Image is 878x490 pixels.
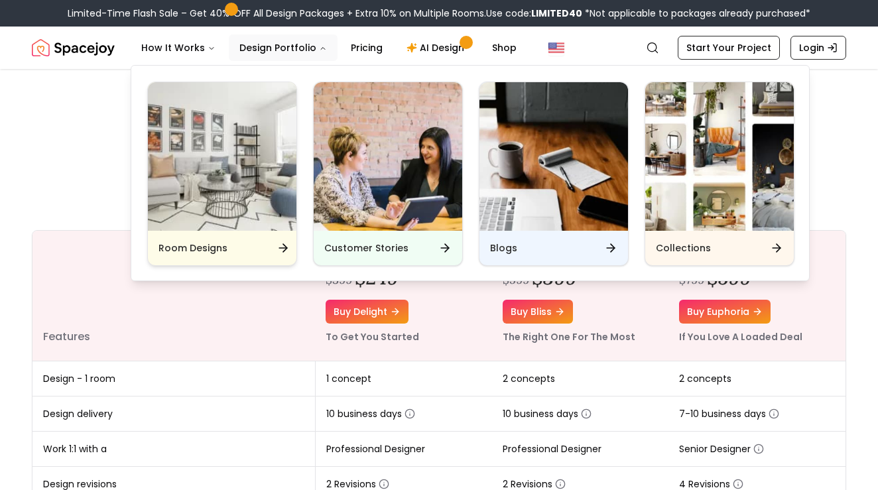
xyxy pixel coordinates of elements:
[790,36,846,60] a: Login
[645,82,794,231] img: Collections
[582,7,810,20] span: *Not applicable to packages already purchased*
[481,34,527,61] a: Shop
[503,372,555,385] span: 2 concepts
[490,241,517,255] h6: Blogs
[503,442,601,456] span: Professional Designer
[32,432,315,467] td: Work 1:1 with a
[326,300,408,324] a: Buy delight
[147,82,297,266] a: Room DesignsRoom Designs
[679,372,731,385] span: 2 concepts
[326,330,419,343] small: To Get You Started
[32,34,115,61] a: Spacejoy
[479,82,628,231] img: Blogs
[548,40,564,56] img: United States
[326,442,425,456] span: Professional Designer
[326,407,415,420] span: 10 business days
[32,361,315,397] td: Design - 1 room
[68,7,810,20] div: Limited-Time Flash Sale – Get 40% OFF All Design Packages + Extra 10% on Multiple Rooms.
[32,397,315,432] td: Design delivery
[229,34,338,61] button: Design Portfolio
[679,330,802,343] small: If You Love A Loaded Deal
[503,407,592,420] span: 10 business days
[326,372,371,385] span: 1 concept
[531,7,582,20] b: LIMITED40
[32,231,315,361] th: Features
[340,34,393,61] a: Pricing
[131,66,810,282] div: Design Portfolio
[32,34,115,61] img: Spacejoy Logo
[678,36,780,60] a: Start Your Project
[396,34,479,61] a: AI Design
[32,27,846,69] nav: Global
[486,7,582,20] span: Use code:
[656,241,711,255] h6: Collections
[679,300,771,324] a: Buy euphoria
[148,82,296,231] img: Room Designs
[131,34,226,61] button: How It Works
[158,241,227,255] h6: Room Designs
[503,300,573,324] a: Buy bliss
[131,34,527,61] nav: Main
[679,407,779,420] span: 7-10 business days
[479,82,629,266] a: BlogsBlogs
[645,82,794,266] a: CollectionsCollections
[503,330,635,343] small: The Right One For The Most
[324,241,408,255] h6: Customer Stories
[679,442,764,456] span: Senior Designer
[314,82,462,231] img: Customer Stories
[313,82,463,266] a: Customer StoriesCustomer Stories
